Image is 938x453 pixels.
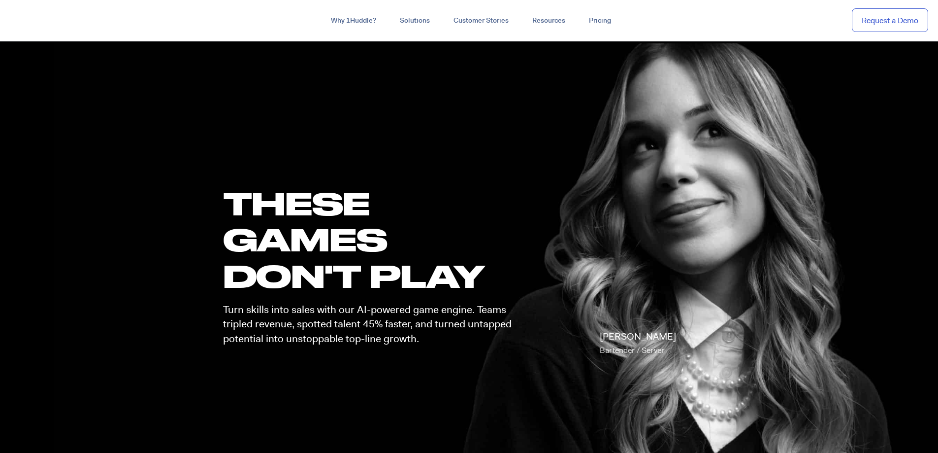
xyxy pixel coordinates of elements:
a: Pricing [577,12,623,30]
a: Request a Demo [852,8,928,33]
a: Resources [520,12,577,30]
p: [PERSON_NAME] [600,330,676,357]
h1: these GAMES DON'T PLAY [223,185,520,294]
p: Turn skills into sales with our AI-powered game engine. Teams tripled revenue, spotted talent 45%... [223,303,520,346]
img: ... [10,11,80,30]
a: Customer Stories [442,12,520,30]
span: Bartender / Server [600,345,664,355]
a: Solutions [388,12,442,30]
a: Why 1Huddle? [319,12,388,30]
